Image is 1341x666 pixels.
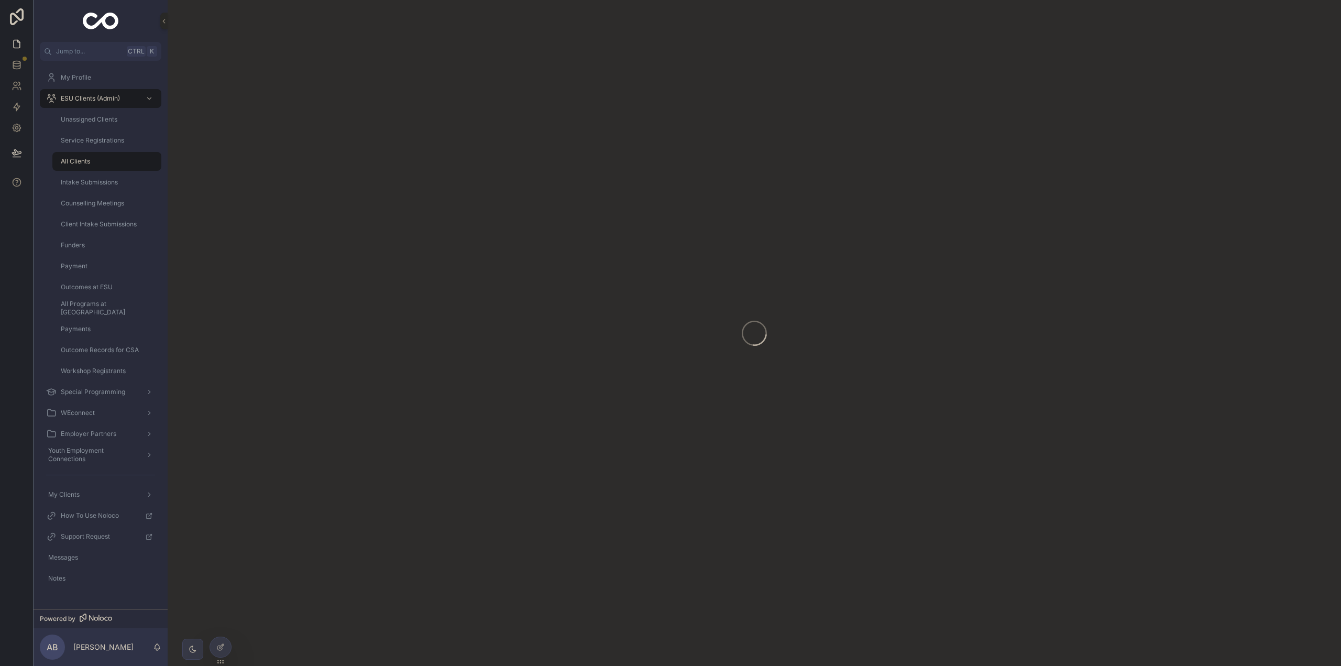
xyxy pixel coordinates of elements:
[73,642,134,652] p: [PERSON_NAME]
[52,257,161,276] a: Payment
[61,430,116,438] span: Employer Partners
[52,362,161,380] a: Workshop Registrants
[52,194,161,213] a: Counselling Meetings
[61,241,85,249] span: Funders
[83,13,119,29] img: App logo
[40,548,161,567] a: Messages
[61,178,118,187] span: Intake Submissions
[61,220,137,228] span: Client Intake Submissions
[48,490,80,499] span: My Clients
[40,569,161,588] a: Notes
[40,615,75,623] span: Powered by
[52,236,161,255] a: Funders
[61,115,117,124] span: Unassigned Clients
[40,68,161,87] a: My Profile
[40,506,161,525] a: How To Use Noloco
[52,131,161,150] a: Service Registrations
[52,320,161,339] a: Payments
[61,73,91,82] span: My Profile
[61,157,90,166] span: All Clients
[47,641,58,653] span: AB
[61,409,95,417] span: WEconnect
[52,173,161,192] a: Intake Submissions
[40,445,161,464] a: Youth Employment Connections
[40,42,161,61] button: Jump to...CtrlK
[34,609,168,628] a: Powered by
[40,403,161,422] a: WEconnect
[48,574,65,583] span: Notes
[61,367,126,375] span: Workshop Registrants
[52,110,161,129] a: Unassigned Clients
[48,553,78,562] span: Messages
[61,325,91,333] span: Payments
[61,136,124,145] span: Service Registrations
[40,527,161,546] a: Support Request
[52,215,161,234] a: Client Intake Submissions
[61,511,119,520] span: How To Use Noloco
[127,46,146,57] span: Ctrl
[61,94,120,103] span: ESU Clients (Admin)
[52,299,161,318] a: All Programs at [GEOGRAPHIC_DATA]
[40,89,161,108] a: ESU Clients (Admin)
[34,61,168,602] div: scrollable content
[61,199,124,208] span: Counselling Meetings
[148,47,156,56] span: K
[61,388,125,396] span: Special Programming
[48,446,137,463] span: Youth Employment Connections
[61,346,139,354] span: Outcome Records for CSA
[56,47,123,56] span: Jump to...
[40,485,161,504] a: My Clients
[61,283,113,291] span: Outcomes at ESU
[61,262,87,270] span: Payment
[61,532,110,541] span: Support Request
[61,300,151,316] span: All Programs at [GEOGRAPHIC_DATA]
[52,341,161,359] a: Outcome Records for CSA
[52,152,161,171] a: All Clients
[52,278,161,297] a: Outcomes at ESU
[40,424,161,443] a: Employer Partners
[40,383,161,401] a: Special Programming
